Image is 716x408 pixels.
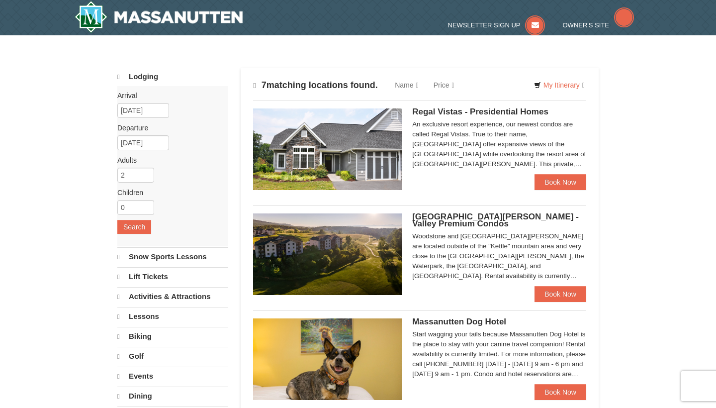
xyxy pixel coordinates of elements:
[253,213,402,295] img: 19219041-4-ec11c166.jpg
[387,75,426,95] a: Name
[448,21,521,29] span: Newsletter Sign Up
[117,347,228,366] a: Golf
[412,231,586,281] div: Woodstone and [GEOGRAPHIC_DATA][PERSON_NAME] are located outside of the "Kettle" mountain area an...
[535,384,586,400] a: Book Now
[117,267,228,286] a: Lift Tickets
[563,21,610,29] span: Owner's Site
[535,174,586,190] a: Book Now
[75,1,243,33] a: Massanutten Resort
[117,307,228,326] a: Lessons
[535,286,586,302] a: Book Now
[117,327,228,346] a: Biking
[412,212,579,228] span: [GEOGRAPHIC_DATA][PERSON_NAME] - Valley Premium Condos
[253,108,402,190] img: 19218991-1-902409a9.jpg
[412,329,586,379] div: Start wagging your tails because Massanutten Dog Hotel is the place to stay with your canine trav...
[117,287,228,306] a: Activities & Attractions
[253,318,402,400] img: 27428181-5-81c892a3.jpg
[117,220,151,234] button: Search
[117,247,228,266] a: Snow Sports Lessons
[528,78,591,93] a: My Itinerary
[448,21,545,29] a: Newsletter Sign Up
[117,68,228,86] a: Lodging
[75,1,243,33] img: Massanutten Resort Logo
[412,317,506,326] span: Massanutten Dog Hotel
[412,119,586,169] div: An exclusive resort experience, our newest condos are called Regal Vistas. True to their name, [G...
[563,21,634,29] a: Owner's Site
[117,155,221,165] label: Adults
[117,387,228,406] a: Dining
[412,107,548,116] span: Regal Vistas - Presidential Homes
[117,91,221,101] label: Arrival
[117,123,221,133] label: Departure
[117,188,221,198] label: Children
[426,75,462,95] a: Price
[117,367,228,386] a: Events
